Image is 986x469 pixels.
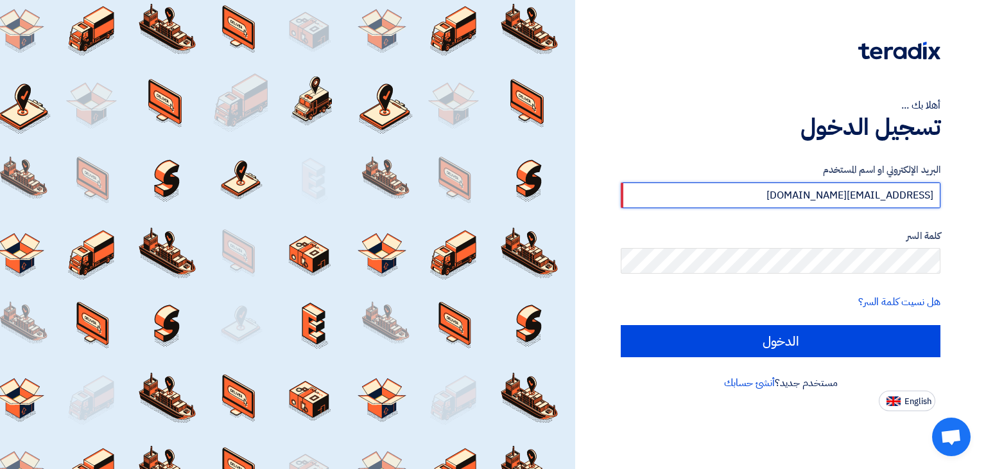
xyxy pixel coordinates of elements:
[621,163,940,177] label: البريد الإلكتروني او اسم المستخدم
[887,396,901,406] img: en-US.png
[621,325,940,357] input: الدخول
[858,294,940,310] a: هل نسيت كلمة السر؟
[879,391,935,411] button: English
[621,98,940,113] div: أهلا بك ...
[932,418,971,456] a: Open chat
[621,182,940,208] input: أدخل بريد العمل الإلكتروني او اسم المستخدم الخاص بك ...
[621,229,940,243] label: كلمة السر
[621,113,940,141] h1: تسجيل الدخول
[724,375,775,391] a: أنشئ حسابك
[858,42,940,60] img: Teradix logo
[904,397,931,406] span: English
[621,375,940,391] div: مستخدم جديد؟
